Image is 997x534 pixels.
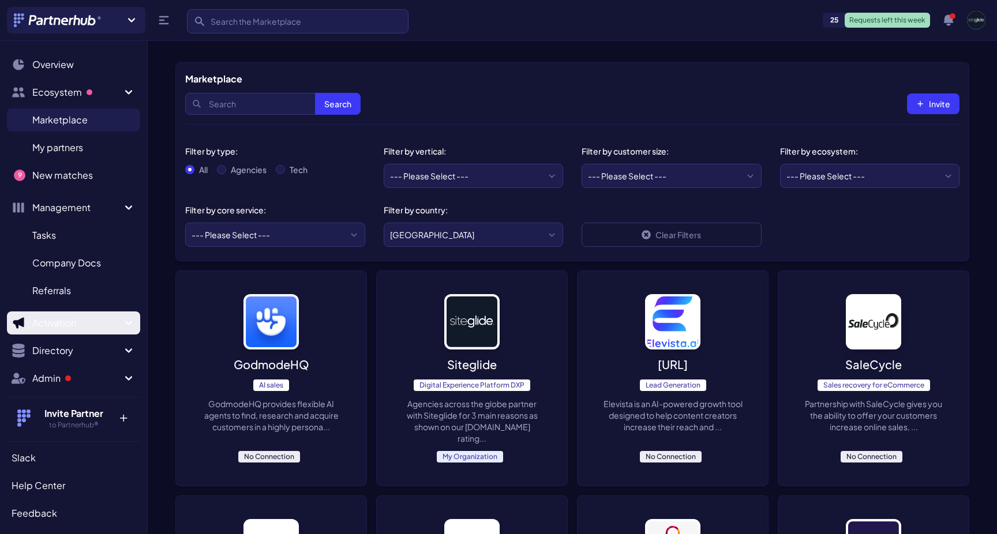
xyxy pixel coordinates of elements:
p: SaleCycle [845,356,902,373]
span: Lead Generation [640,379,706,391]
button: Management [7,196,140,219]
p: Agencies across the globe partner with Siteglide for 3 main reasons as shown on our [DOMAIN_NAME]... [400,398,544,444]
p: [URL] [658,356,688,373]
span: New matches [32,168,93,182]
label: Tech [290,164,308,175]
a: Feedback [7,502,140,525]
button: Admin [7,367,140,390]
a: image_alt SiteglideDigital Experience Platform DXPAgencies across the globe partner with Siteglid... [376,270,568,486]
p: + [111,407,136,425]
img: user photo [967,11,985,29]
button: Activation [7,311,140,334]
span: Help Center [12,479,65,492]
span: Directory [32,344,122,358]
span: No Connection [238,451,300,462]
img: image_alt [645,294,700,349]
input: Search the Marketplace [187,9,408,33]
img: image_alt [243,294,299,349]
h5: to Partnerhub® [36,420,111,430]
span: Admin [32,371,122,385]
img: image_alt [846,294,901,349]
img: image_alt [444,294,500,349]
p: Elevista is an AI-powered growth tool designed to help content creators increase their reach and ... [601,398,745,433]
a: Referrals [7,279,140,302]
h5: Marketplace [185,72,242,86]
a: Help Center [7,474,140,497]
span: Company Docs [32,256,101,270]
a: New matches [7,164,140,187]
button: Directory [7,339,140,362]
span: Digital Experience Platform DXP [414,379,530,391]
a: Slack [7,446,140,469]
span: Sales recovery for eCommerce [818,379,930,391]
span: AI sales [253,379,289,391]
img: Partnerhub® Logo [14,13,102,27]
span: 9 [14,170,25,181]
p: Requests left this week [845,13,930,28]
label: All [199,164,208,175]
span: Activation [32,316,122,330]
a: 25Requests left this week [823,13,930,28]
span: Tasks [32,228,56,242]
span: Ecosystem [32,85,122,99]
button: Invite [907,93,959,114]
button: Invite Partner to Partnerhub® + [7,397,140,439]
p: Siteglide [447,356,497,373]
div: Filter by core service: [185,204,356,216]
p: GodmodeHQ [234,356,309,373]
span: Referrals [32,284,71,298]
span: Feedback [12,506,57,520]
span: Management [32,201,122,215]
div: Filter by country: [384,204,554,216]
a: image_alt GodmodeHQAI salesGodmodeHQ provides flexible AI agents to find, research and acquire cu... [175,270,367,486]
button: Search [315,93,361,115]
span: No Connection [640,451,702,462]
p: Partnership with SaleCycle gives you the ability to offer your customers increase online sales, ... [801,398,946,433]
div: Filter by type: [185,145,356,157]
label: Agencies [231,164,267,175]
span: 25 [823,13,845,27]
a: Tasks [7,224,140,247]
a: image_alt [URL]Lead GenerationElevista is an AI-powered growth tool designed to help content crea... [577,270,769,486]
div: Filter by ecosystem: [780,145,951,157]
span: My partners [32,141,83,155]
a: Marketplace [7,108,140,131]
a: My partners [7,136,140,159]
input: Search [185,93,361,115]
button: Ecosystem [7,81,140,104]
div: Filter by customer size: [582,145,752,157]
a: Company Docs [7,251,140,274]
p: GodmodeHQ provides flexible AI agents to find, research and acquire customers in a highly persona... [199,398,343,433]
span: My Organization [437,451,503,462]
span: No Connection [841,451,902,462]
div: Filter by vertical: [384,145,554,157]
a: Overview [7,53,140,76]
a: image_alt SaleCycleSales recovery for eCommercePartnership with SaleCycle gives you the ability t... [778,270,969,486]
a: Clear Filters [582,223,762,247]
span: Marketplace [32,113,88,127]
span: Overview [32,58,74,72]
h4: Invite Partner [36,407,111,420]
span: Slack [12,451,36,465]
